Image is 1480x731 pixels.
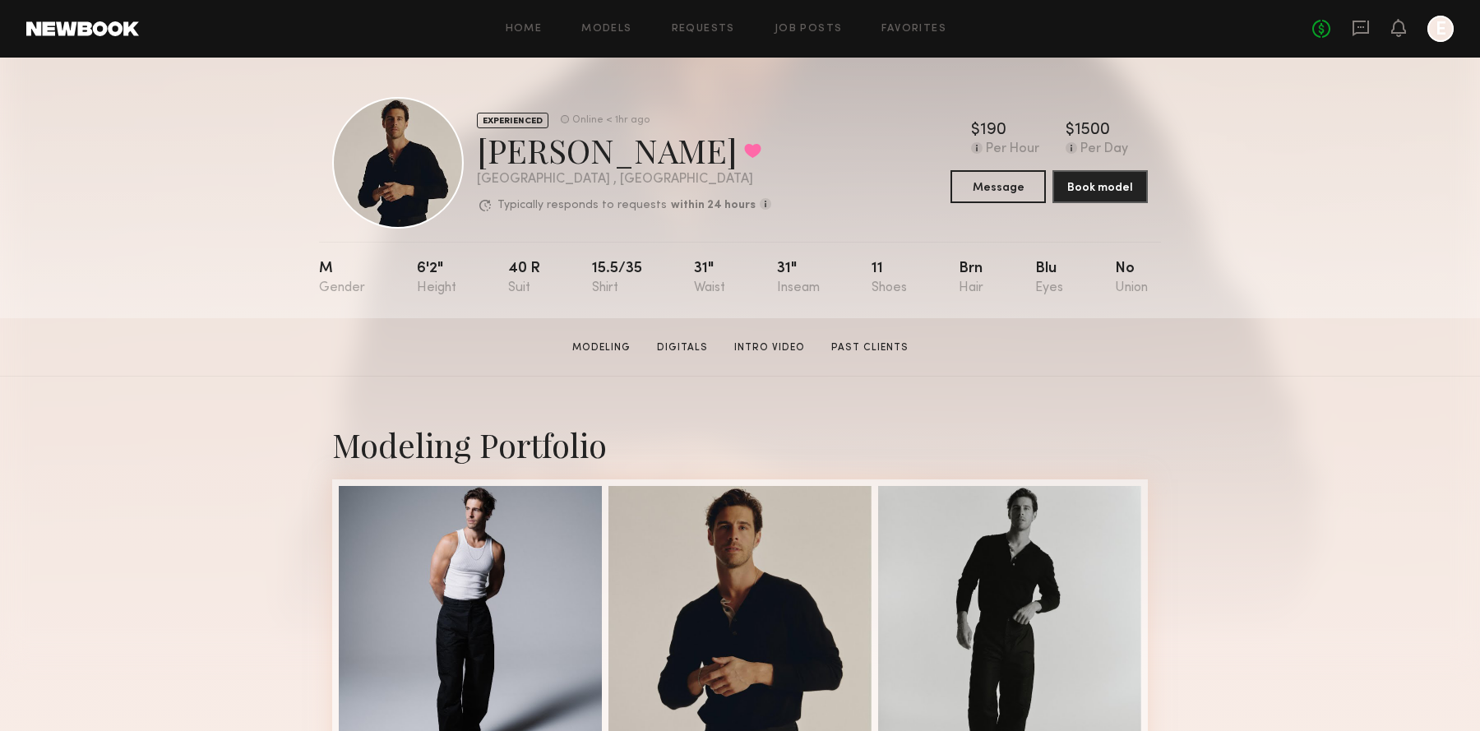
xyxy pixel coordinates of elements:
[1075,123,1110,139] div: 1500
[497,200,667,211] p: Typically responds to requests
[1052,170,1148,203] button: Book model
[971,123,980,139] div: $
[572,115,650,126] div: Online < 1hr ago
[950,170,1046,203] button: Message
[1080,142,1128,157] div: Per Day
[959,261,983,295] div: Brn
[417,261,456,295] div: 6'2"
[650,340,715,355] a: Digitals
[566,340,637,355] a: Modeling
[319,261,365,295] div: M
[1066,123,1075,139] div: $
[694,261,725,295] div: 31"
[881,24,946,35] a: Favorites
[581,24,631,35] a: Models
[672,24,735,35] a: Requests
[872,261,907,295] div: 11
[477,113,548,128] div: EXPERIENCED
[980,123,1006,139] div: 190
[1427,16,1454,42] a: E
[508,261,540,295] div: 40 r
[332,423,1148,466] div: Modeling Portfolio
[477,128,771,172] div: [PERSON_NAME]
[777,261,820,295] div: 31"
[775,24,843,35] a: Job Posts
[477,173,771,187] div: [GEOGRAPHIC_DATA] , [GEOGRAPHIC_DATA]
[671,200,756,211] b: within 24 hours
[1035,261,1063,295] div: Blu
[592,261,642,295] div: 15.5/35
[728,340,812,355] a: Intro Video
[1115,261,1148,295] div: No
[506,24,543,35] a: Home
[825,340,915,355] a: Past Clients
[986,142,1039,157] div: Per Hour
